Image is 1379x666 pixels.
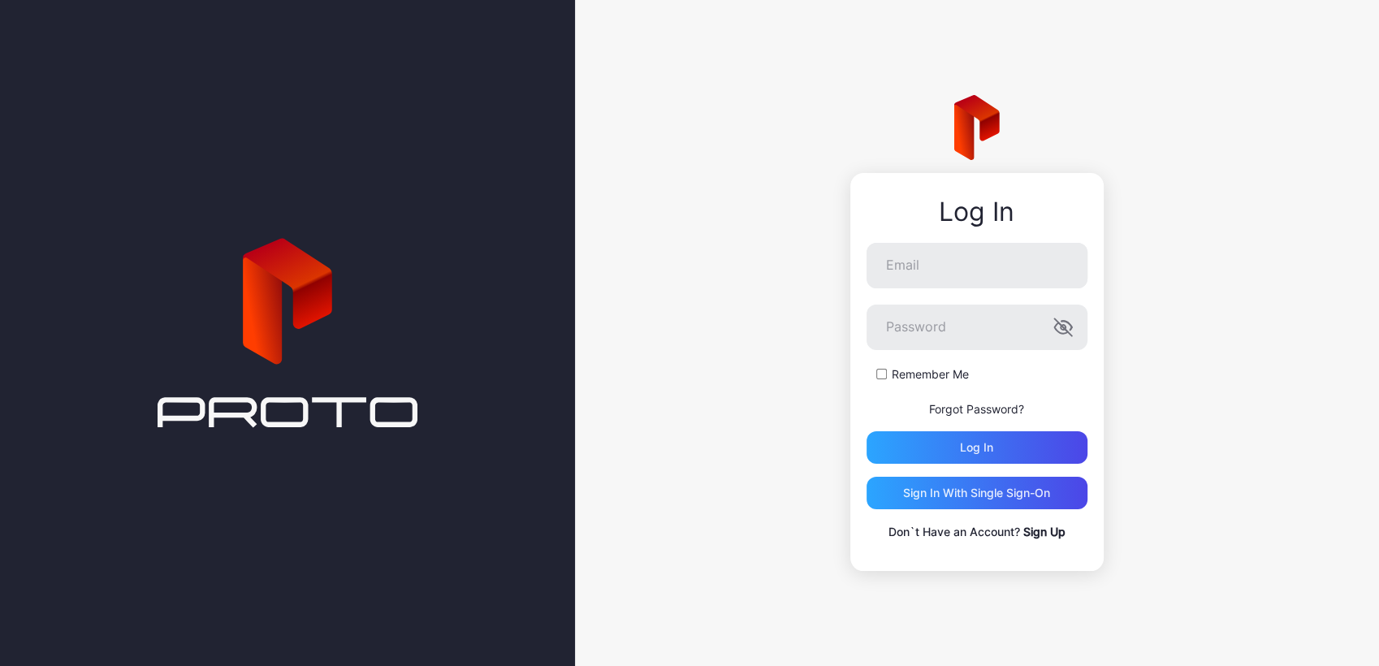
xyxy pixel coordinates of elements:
a: Sign Up [1023,525,1066,538]
p: Don`t Have an Account? [867,522,1087,542]
label: Remember Me [892,366,969,383]
button: Password [1053,318,1073,337]
div: Log In [867,197,1087,227]
input: Email [867,243,1087,288]
div: Log in [960,441,993,454]
div: Sign in With Single Sign-On [903,487,1050,500]
input: Password [867,305,1087,350]
button: Log in [867,431,1087,464]
a: Forgot Password? [929,402,1024,416]
button: Sign in With Single Sign-On [867,477,1087,509]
